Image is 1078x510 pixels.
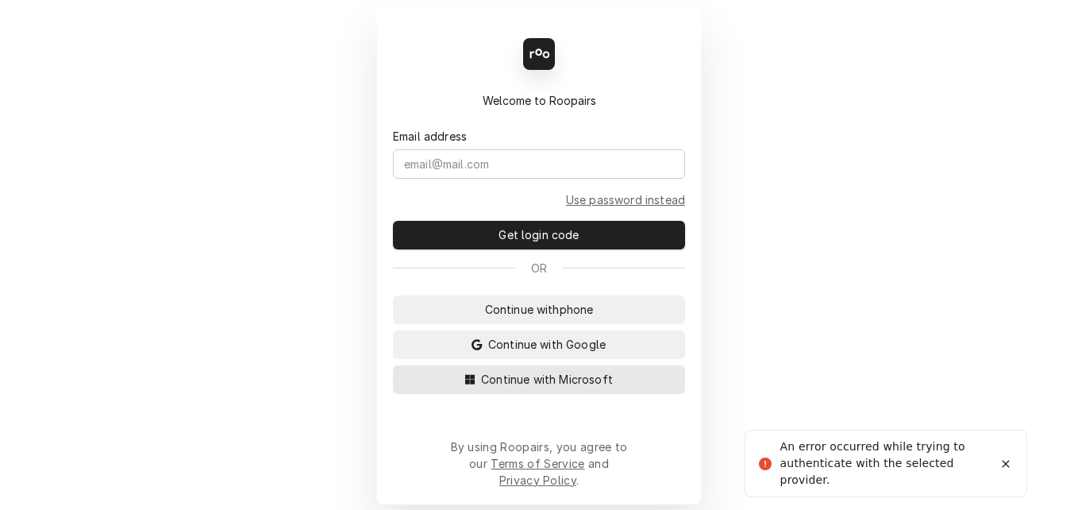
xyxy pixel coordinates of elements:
button: Continue with Microsoft [393,365,685,394]
button: Continue withphone [393,296,685,324]
label: Email address [393,128,467,145]
div: Welcome to Roopairs [393,92,685,109]
div: An error occurred while trying to authenticate with the selected provider. [780,439,993,489]
button: Get login code [393,221,685,249]
button: Continue with Google [393,330,685,359]
div: Or [393,260,685,276]
span: Continue with Google [485,336,609,353]
a: Privacy Policy [499,473,576,487]
a: Go to Email and password form [566,191,685,208]
a: Terms of Service [491,457,584,470]
div: By using Roopairs, you agree to our and . [450,439,628,489]
input: email@mail.com [393,149,685,179]
span: Get login code [495,226,582,243]
span: Continue with phone [482,301,597,318]
span: Continue with Microsoft [478,371,616,388]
